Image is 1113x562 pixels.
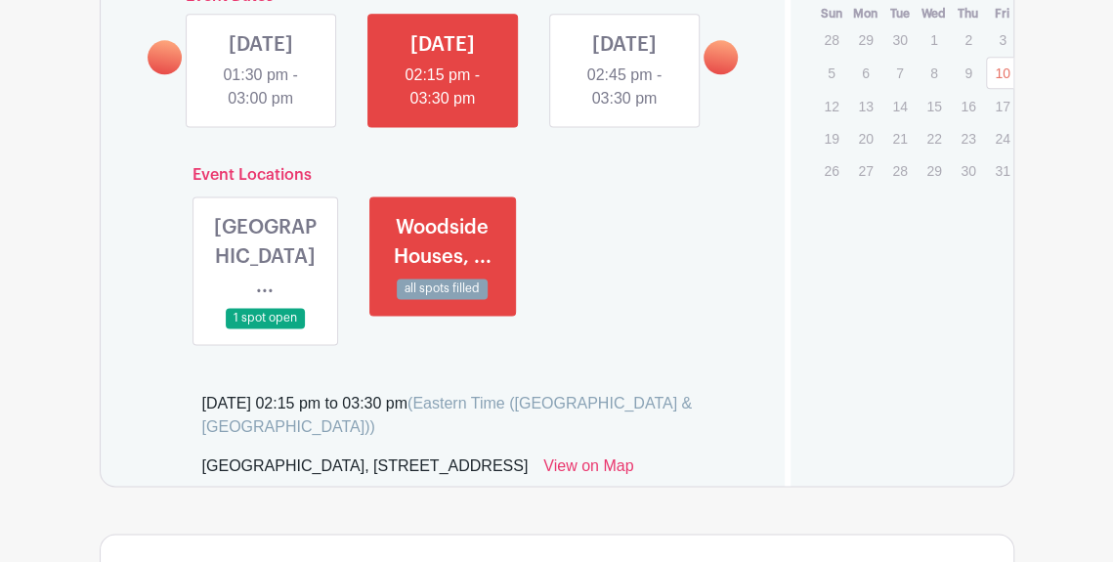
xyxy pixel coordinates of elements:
p: 31 [986,155,1018,186]
h6: Event Locations [177,166,709,185]
th: Fri [985,4,1019,23]
p: 1 [918,24,950,55]
p: 9 [952,58,984,88]
p: 28 [883,155,916,186]
th: Mon [848,4,882,23]
div: [GEOGRAPHIC_DATA], [STREET_ADDRESS] [202,454,529,486]
p: 14 [883,91,916,121]
p: 23 [952,123,984,153]
p: 7 [883,58,916,88]
th: Tue [882,4,917,23]
p: 13 [849,91,881,121]
th: Thu [951,4,985,23]
p: 29 [918,155,950,186]
p: 21 [883,123,916,153]
p: 22 [918,123,950,153]
p: 26 [815,155,847,186]
p: 12 [815,91,847,121]
a: View on Map [543,454,633,486]
p: 20 [849,123,881,153]
p: 30 [883,24,916,55]
div: [DATE] 02:15 pm to 03:30 pm [202,392,762,439]
p: 24 [986,123,1018,153]
p: 27 [849,155,881,186]
p: 8 [918,58,950,88]
a: 10 [986,57,1018,89]
span: (Eastern Time ([GEOGRAPHIC_DATA] & [GEOGRAPHIC_DATA])) [202,395,693,435]
p: 28 [815,24,847,55]
p: 19 [815,123,847,153]
p: 30 [952,155,984,186]
th: Sun [814,4,848,23]
p: 16 [952,91,984,121]
p: 17 [986,91,1018,121]
p: 3 [986,24,1018,55]
p: 15 [918,91,950,121]
p: 5 [815,58,847,88]
p: 29 [849,24,881,55]
p: 2 [952,24,984,55]
p: 6 [849,58,881,88]
th: Wed [917,4,951,23]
